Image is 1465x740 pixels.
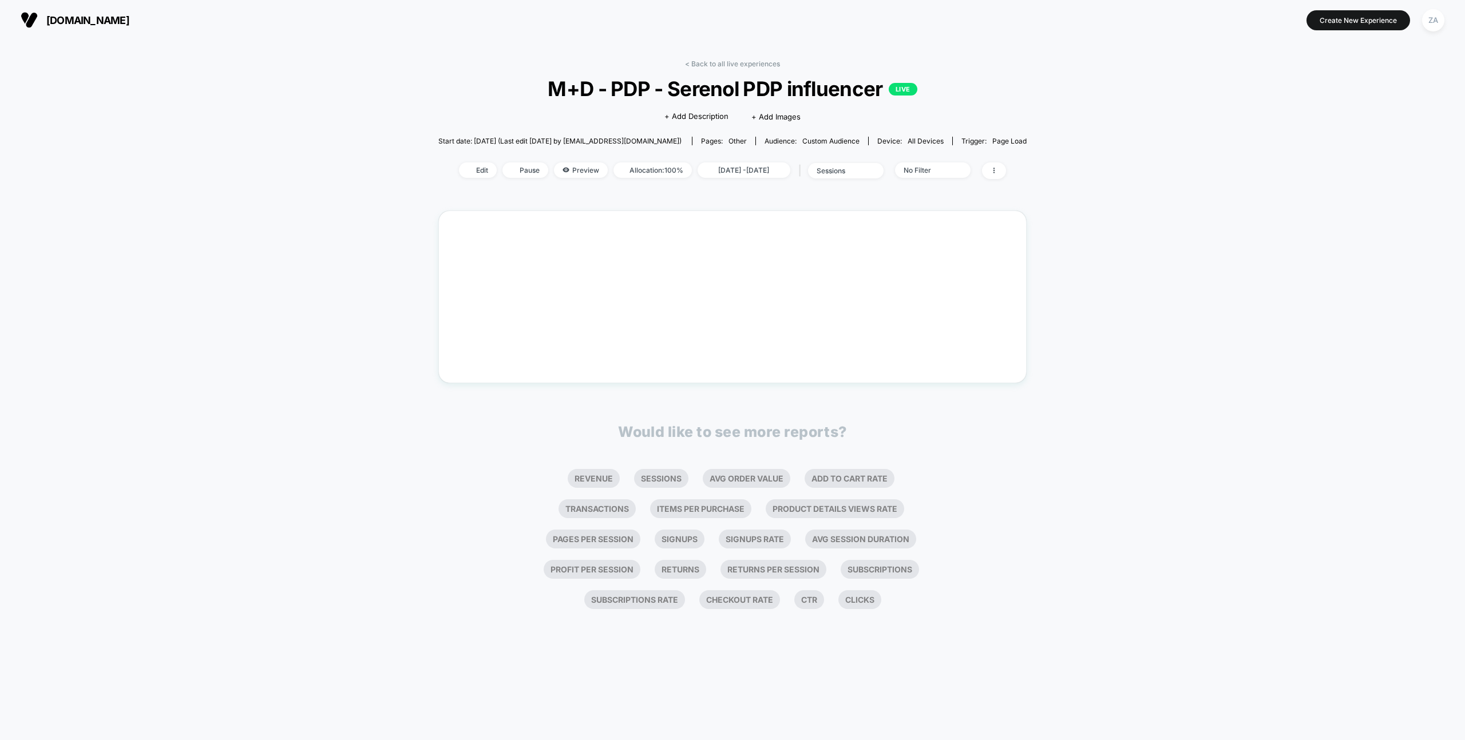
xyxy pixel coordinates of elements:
span: other [728,137,747,145]
p: LIVE [889,83,917,96]
li: Returns Per Session [720,560,826,579]
span: Pause [502,162,548,178]
span: [DATE] - [DATE] [698,162,790,178]
li: Subscriptions Rate [584,590,685,609]
li: Returns [655,560,706,579]
li: Sessions [634,469,688,488]
div: sessions [817,166,862,175]
div: Trigger: [961,137,1027,145]
a: < Back to all live experiences [685,59,780,68]
button: ZA [1419,9,1448,32]
div: ZA [1422,9,1444,31]
span: Start date: [DATE] (Last edit [DATE] by [EMAIL_ADDRESS][DOMAIN_NAME]) [438,137,682,145]
li: Add To Cart Rate [805,469,894,488]
span: + Add Description [664,111,728,122]
div: Audience: [765,137,860,145]
span: Device: [868,137,952,145]
span: [DOMAIN_NAME] [46,14,129,26]
span: Page Load [992,137,1027,145]
li: Revenue [568,469,620,488]
li: Signups Rate [719,530,791,548]
li: Clicks [838,590,881,609]
li: Avg Order Value [703,469,790,488]
li: Pages Per Session [546,530,640,548]
span: Allocation: 100% [613,162,692,178]
span: all devices [908,137,944,145]
span: | [796,162,808,179]
span: Edit [459,162,497,178]
span: Preview [554,162,608,178]
span: + Add Images [751,112,801,121]
img: Visually logo [21,11,38,29]
li: Signups [655,530,704,548]
li: Items Per Purchase [650,499,751,518]
li: Transactions [559,499,636,518]
li: Ctr [794,590,824,609]
button: [DOMAIN_NAME] [17,11,133,29]
li: Product Details Views Rate [766,499,904,518]
span: M+D - PDP - Serenol PDP influencer [468,77,997,101]
p: Would like to see more reports? [618,423,847,440]
div: No Filter [904,166,949,174]
li: Subscriptions [841,560,919,579]
li: Avg Session Duration [805,530,916,548]
button: Create New Experience [1306,10,1410,30]
li: Checkout Rate [699,590,780,609]
span: Custom Audience [802,137,860,145]
li: Profit Per Session [544,560,640,579]
div: Pages: [701,137,747,145]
